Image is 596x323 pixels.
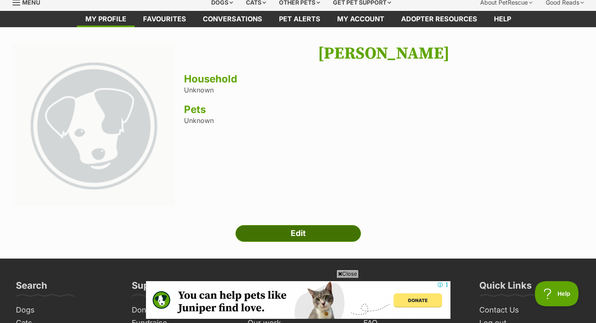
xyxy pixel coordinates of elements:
[535,281,579,306] iframe: Help Scout Beacon - Open
[77,11,135,27] a: My profile
[13,304,120,317] a: Dogs
[479,279,532,296] h3: Quick Links
[184,104,584,115] h3: Pets
[146,281,450,319] iframe: Advertisement
[128,304,236,317] a: Donate
[13,44,175,207] img: large_default-f37c3b2ddc539b7721ffdbd4c88987add89f2ef0fd77a71d0d44a6cf3104916e.png
[184,44,584,63] h1: [PERSON_NAME]
[476,304,583,317] a: Contact Us
[486,11,519,27] a: Help
[132,279,168,296] h3: Support
[194,11,271,27] a: conversations
[184,44,584,209] div: Unknown Unknown
[393,11,486,27] a: Adopter resources
[329,11,393,27] a: My account
[271,11,329,27] a: Pet alerts
[16,279,47,296] h3: Search
[135,11,194,27] a: Favourites
[184,73,584,85] h3: Household
[336,269,359,278] span: Close
[235,225,361,242] a: Edit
